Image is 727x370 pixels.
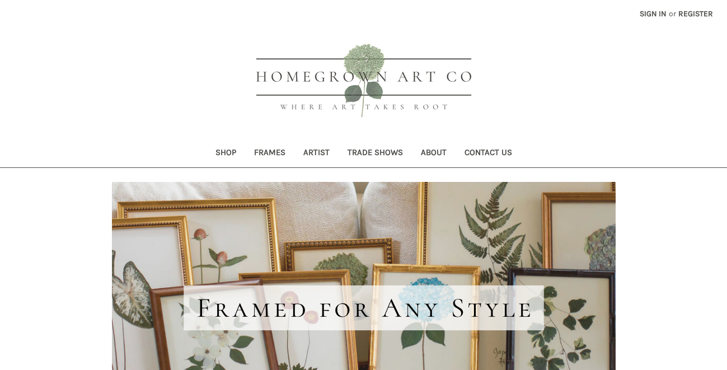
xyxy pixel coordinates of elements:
img: HOMEGROWN ART CO [238,31,490,132]
a: Trade Shows [339,140,412,167]
a: Shop [207,140,245,167]
a: Frames [245,140,294,167]
a: Artist [294,140,339,167]
a: About [412,140,456,167]
span: or [668,8,677,20]
a: Contact Us [456,140,521,167]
